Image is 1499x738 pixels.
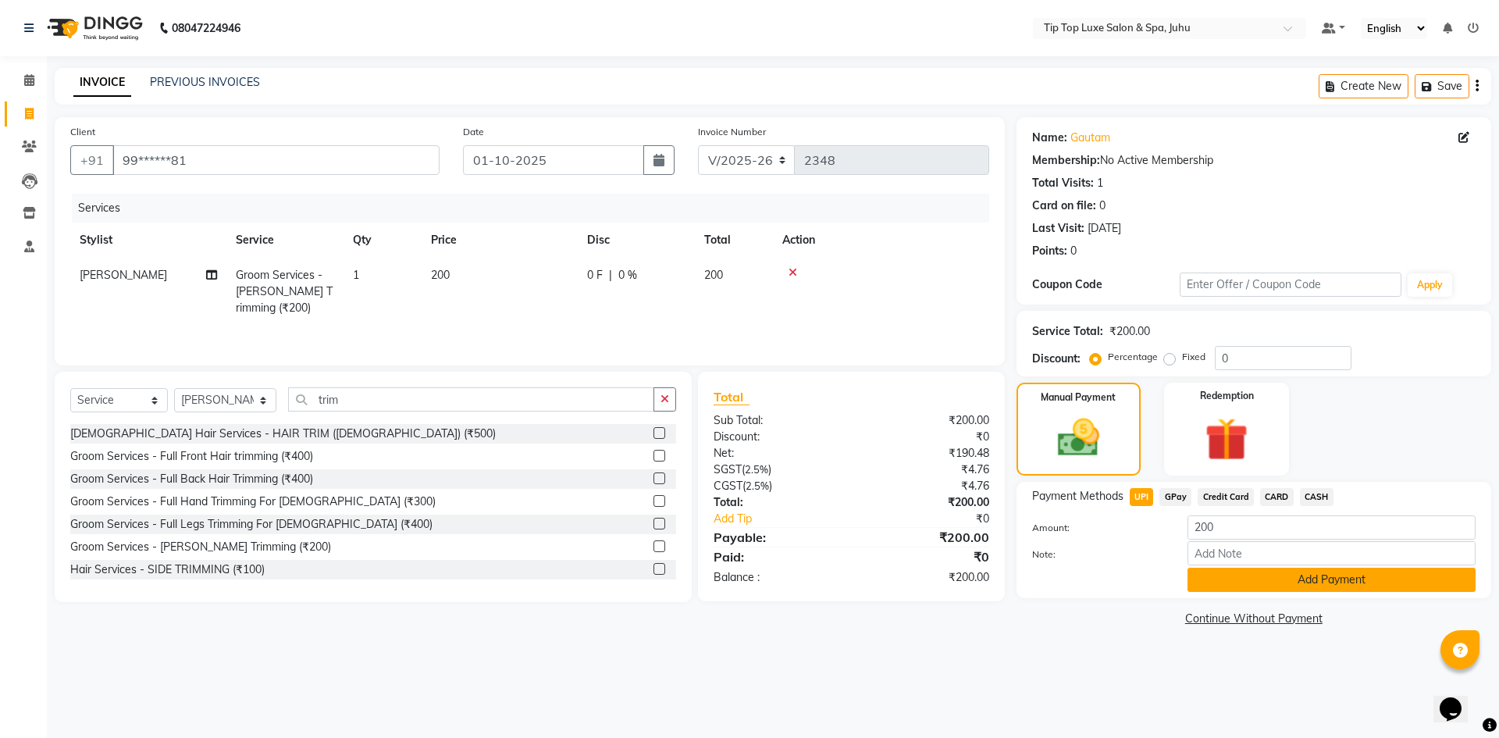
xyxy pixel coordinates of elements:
[702,412,851,429] div: Sub Total:
[70,145,114,175] button: +91
[70,223,226,258] th: Stylist
[714,479,742,493] span: CGST
[236,268,333,315] span: Groom Services - [PERSON_NAME] Trimming (₹200)
[344,223,422,258] th: Qty
[70,426,496,442] div: [DEMOGRAPHIC_DATA] Hair Services - HAIR TRIM ([DEMOGRAPHIC_DATA]) (₹500)
[704,268,723,282] span: 200
[1045,414,1113,462] img: _cash.svg
[1088,220,1121,237] div: [DATE]
[1191,412,1262,466] img: _gift.svg
[1180,273,1401,297] input: Enter Offer / Coupon Code
[73,69,131,97] a: INVOICE
[1408,273,1452,297] button: Apply
[702,462,851,478] div: ( )
[1182,350,1205,364] label: Fixed
[1097,175,1103,191] div: 1
[746,480,769,492] span: 2.5%
[1108,350,1158,364] label: Percentage
[851,528,1000,547] div: ₹200.00
[353,268,359,282] span: 1
[702,429,851,445] div: Discount:
[702,445,851,462] div: Net:
[1020,547,1176,562] label: Note:
[1032,152,1100,169] div: Membership:
[463,125,484,139] label: Date
[112,145,440,175] input: Search by Name/Mobile/Email/Code
[851,494,1000,511] div: ₹200.00
[773,223,989,258] th: Action
[702,494,851,511] div: Total:
[288,387,655,412] input: Search or Scan
[1187,568,1476,592] button: Add Payment
[70,125,95,139] label: Client
[1187,515,1476,540] input: Amount
[1032,323,1103,340] div: Service Total:
[1070,243,1077,259] div: 0
[1260,488,1294,506] span: CARD
[431,268,450,282] span: 200
[587,267,603,283] span: 0 F
[578,223,695,258] th: Disc
[1020,611,1488,627] a: Continue Without Payment
[80,268,167,282] span: [PERSON_NAME]
[40,6,147,50] img: logo
[172,6,240,50] b: 08047224946
[1187,541,1476,565] input: Add Note
[1032,198,1096,214] div: Card on file:
[851,462,1000,478] div: ₹4.76
[702,547,851,566] div: Paid:
[1300,488,1333,506] span: CASH
[1032,130,1067,146] div: Name:
[1032,175,1094,191] div: Total Visits:
[698,125,766,139] label: Invoice Number
[851,569,1000,586] div: ₹200.00
[695,223,773,258] th: Total
[1319,74,1408,98] button: Create New
[422,223,578,258] th: Price
[618,267,637,283] span: 0 %
[70,562,265,578] div: Hair Services - SIDE TRIMMING (₹100)
[1200,389,1254,403] label: Redemption
[72,194,1001,223] div: Services
[702,511,876,527] a: Add Tip
[1032,152,1476,169] div: No Active Membership
[70,539,331,555] div: Groom Services - [PERSON_NAME] Trimming (₹200)
[714,462,742,476] span: SGST
[1433,676,1483,722] iframe: chat widget
[1099,198,1106,214] div: 0
[851,478,1000,494] div: ₹4.76
[702,569,851,586] div: Balance :
[851,412,1000,429] div: ₹200.00
[1109,323,1150,340] div: ₹200.00
[702,528,851,547] div: Payable:
[851,429,1000,445] div: ₹0
[1415,74,1469,98] button: Save
[1032,351,1081,367] div: Discount:
[876,511,1000,527] div: ₹0
[70,471,313,487] div: Groom Services - Full Back Hair Trimming (₹400)
[1041,390,1116,405] label: Manual Payment
[70,494,436,510] div: Groom Services - Full Hand Trimming For [DEMOGRAPHIC_DATA] (₹300)
[1159,488,1191,506] span: GPay
[1020,521,1176,535] label: Amount:
[70,448,313,465] div: Groom Services - Full Front Hair trimming (₹400)
[1032,488,1123,504] span: Payment Methods
[745,463,768,476] span: 2.5%
[1032,276,1180,293] div: Coupon Code
[1070,130,1110,146] a: Gautam
[1198,488,1254,506] span: Credit Card
[851,445,1000,462] div: ₹190.48
[714,389,749,405] span: Total
[851,547,1000,566] div: ₹0
[609,267,612,283] span: |
[702,478,851,494] div: ( )
[1032,243,1067,259] div: Points:
[70,516,433,533] div: Groom Services - Full Legs Trimming For [DEMOGRAPHIC_DATA] (₹400)
[150,75,260,89] a: PREVIOUS INVOICES
[1130,488,1154,506] span: UPI
[226,223,344,258] th: Service
[1032,220,1084,237] div: Last Visit:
